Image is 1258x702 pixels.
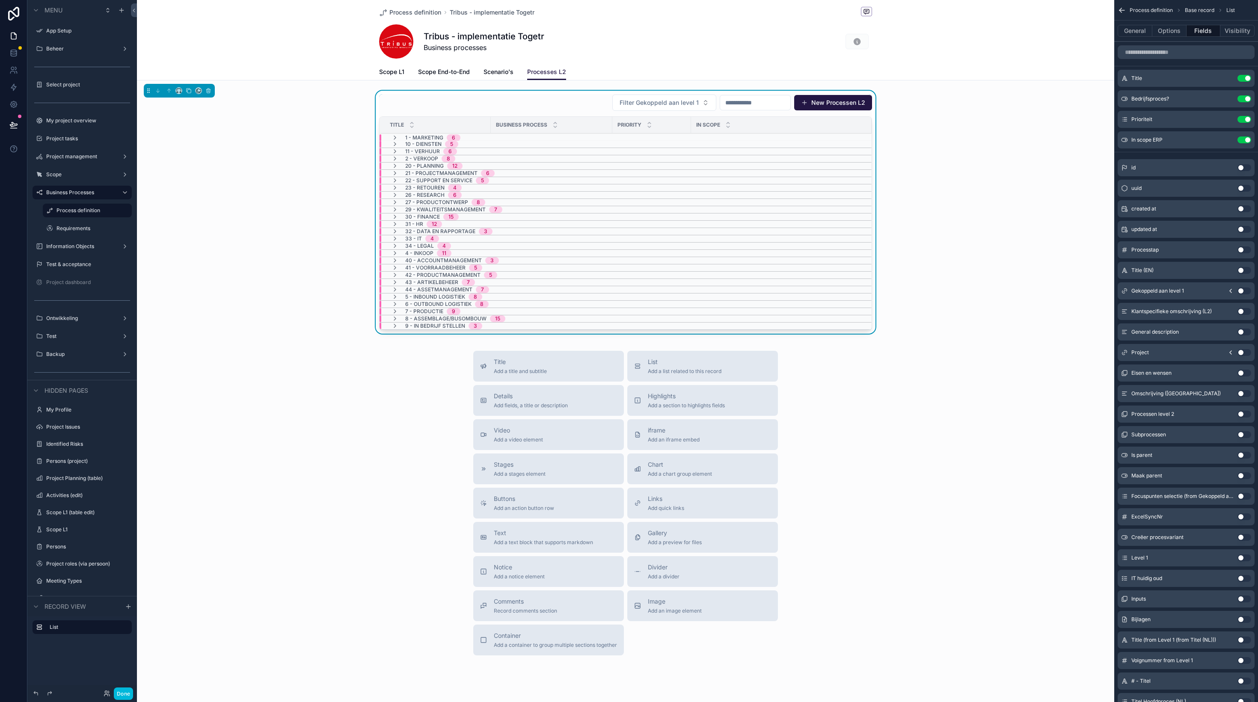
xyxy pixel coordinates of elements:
[389,8,441,17] span: Process definition
[494,495,554,503] span: Buttons
[1131,534,1184,541] span: Creëer procesvariant
[46,189,115,196] a: Business Processes
[473,625,624,655] button: ContainerAdd a container to group multiple sections together
[46,27,127,34] label: App Setup
[46,333,115,340] a: Test
[46,595,127,601] label: Input
[46,171,115,178] label: Scope
[648,426,700,435] span: iframe
[1131,554,1148,561] span: Level 1
[405,257,482,264] span: 40 - Accountmanagement
[494,573,545,580] span: Add a notice element
[405,148,440,155] span: 11 - Verhuur
[494,206,497,213] div: 7
[1131,431,1166,438] span: Subprocessen
[612,95,716,111] button: Select Button
[450,8,534,17] a: Tribus - implementatie Togetr
[46,458,127,465] a: Persons (project)
[442,250,446,257] div: 11
[27,616,137,643] div: scrollable content
[450,141,453,148] div: 5
[473,488,624,518] button: ButtonsAdd an action button row
[1187,25,1221,37] button: Fields
[1131,185,1142,192] span: uuid
[1226,7,1235,14] span: List
[648,505,684,512] span: Add quick links
[379,8,441,17] a: Process definition
[405,163,444,169] span: 20 - Planning
[494,436,543,443] span: Add a video element
[405,315,487,322] span: 8 - Assemblage/Busombouw
[452,308,455,315] div: 9
[648,358,721,366] span: List
[627,351,778,382] button: ListAdd a list related to this record
[46,81,127,88] label: Select project
[473,419,624,450] button: VideoAdd a video element
[405,301,472,308] span: 6 - Outbound logistiek
[648,392,725,400] span: Highlights
[648,436,700,443] span: Add an iframe embed
[46,424,127,430] a: Project Issues
[486,170,490,177] div: 6
[46,279,127,286] label: Project dashboard
[494,597,557,606] span: Comments
[494,402,568,409] span: Add fields, a title or description
[473,590,624,621] button: CommentsRecord comments section
[45,6,62,15] span: Menu
[418,68,470,76] span: Scope End-to-End
[494,505,554,512] span: Add an action button row
[627,556,778,587] button: DividerAdd a divider
[1185,7,1214,14] span: Base record
[648,402,725,409] span: Add a section to highlights fields
[1131,595,1146,602] span: Inputs
[405,286,472,293] span: 44 - Assetmanagement
[473,522,624,553] button: TextAdd a text block that supports markdown
[432,221,437,228] div: 12
[46,526,127,533] a: Scope L1
[405,243,434,249] span: 34 - Legal
[648,529,702,537] span: Gallery
[473,385,624,416] button: DetailsAdd fields, a title or description
[46,135,127,142] label: Project tasks
[45,386,88,395] span: Hidden pages
[1131,95,1169,102] span: Bedrijfsproces?
[405,272,481,278] span: 42 - Productmanagement
[405,221,423,228] span: 31 - HR
[1131,349,1149,356] span: Project
[627,419,778,450] button: iframeAdd an iframe embed
[46,45,115,52] label: Beheer
[480,301,484,308] div: 8
[405,184,445,191] span: 23 - Retouren
[46,560,127,567] label: Project roles (via persoon)
[418,64,470,81] a: Scope End-to-End
[46,261,127,268] label: Test & acceptance
[448,148,452,155] div: 6
[473,453,624,484] button: StagesAdd a stages element
[1131,226,1157,233] span: updated at
[46,441,127,447] a: Identified Risks
[648,539,702,546] span: Add a preview for files
[114,687,133,700] button: Done
[648,573,679,580] span: Add a divider
[473,556,624,587] button: NoticeAdd a notice element
[494,642,617,649] span: Add a container to group multiple sections together
[46,315,115,322] a: Ontwikkeling
[1131,308,1212,315] span: Klantspecifieke omschrijving (L2)
[1131,513,1163,520] span: ExcelSyncNr
[527,64,566,80] a: Processes L2
[494,471,546,477] span: Add a stages element
[494,426,543,435] span: Video
[405,192,445,198] span: 26 - Research
[696,121,720,128] span: In scope
[46,153,115,160] a: Project management
[405,235,422,242] span: 33 - IT
[481,286,484,293] div: 7
[1118,25,1152,37] button: General
[627,453,778,484] button: ChartAdd a chart group element
[56,225,127,232] label: Requirements
[46,543,127,550] a: Persons
[46,509,127,516] label: Scope L1 (table edit)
